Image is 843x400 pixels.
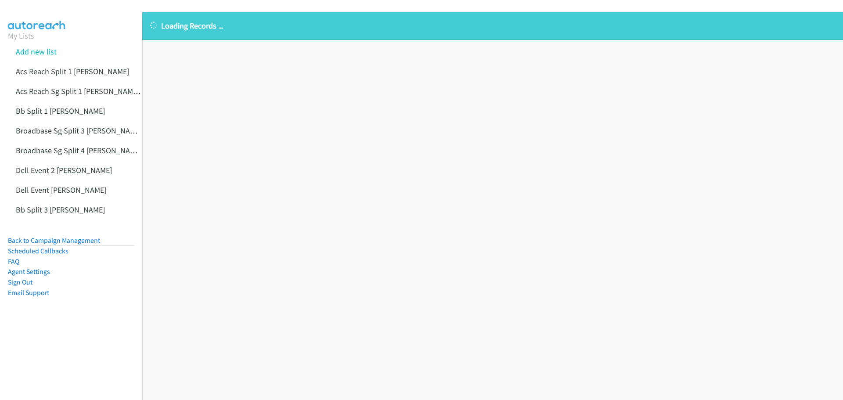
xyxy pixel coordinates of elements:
[16,165,112,175] a: Dell Event 2 [PERSON_NAME]
[8,236,100,245] a: Back to Campaign Management
[8,247,68,255] a: Scheduled Callbacks
[16,145,142,155] a: Broadbase Sg Split 4 [PERSON_NAME]
[150,20,835,32] p: Loading Records ...
[16,185,106,195] a: Dell Event [PERSON_NAME]
[8,288,49,297] a: Email Support
[8,257,19,266] a: FAQ
[16,47,57,57] a: Add new list
[16,126,142,136] a: Broadbase Sg Split 3 [PERSON_NAME]
[8,278,32,286] a: Sign Out
[16,66,129,76] a: Acs Reach Split 1 [PERSON_NAME]
[16,86,140,96] a: Acs Reach Sg Split 1 [PERSON_NAME]
[16,205,105,215] a: Bb Split 3 [PERSON_NAME]
[8,267,50,276] a: Agent Settings
[8,31,34,41] a: My Lists
[16,106,105,116] a: Bb Split 1 [PERSON_NAME]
